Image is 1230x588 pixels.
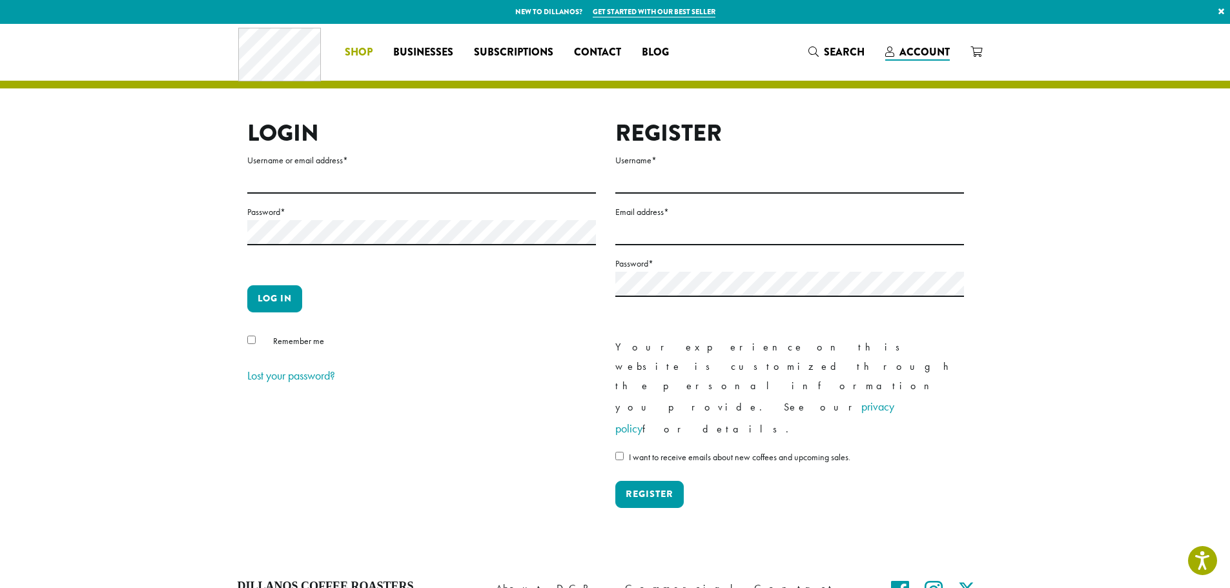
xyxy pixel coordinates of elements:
[824,45,865,59] span: Search
[615,119,964,147] h2: Register
[247,152,596,168] label: Username or email address
[615,452,624,460] input: I want to receive emails about new coffees and upcoming sales.
[642,45,669,61] span: Blog
[247,368,335,383] a: Lost your password?
[615,256,964,272] label: Password
[334,42,383,63] a: Shop
[615,481,684,508] button: Register
[593,6,715,17] a: Get started with our best seller
[345,45,373,61] span: Shop
[899,45,950,59] span: Account
[629,451,850,463] span: I want to receive emails about new coffees and upcoming sales.
[474,45,553,61] span: Subscriptions
[615,338,964,440] p: Your experience on this website is customized through the personal information you provide. See o...
[247,204,596,220] label: Password
[273,335,324,347] span: Remember me
[574,45,621,61] span: Contact
[615,204,964,220] label: Email address
[393,45,453,61] span: Businesses
[615,152,964,168] label: Username
[247,119,596,147] h2: Login
[615,399,894,436] a: privacy policy
[798,41,875,63] a: Search
[247,285,302,312] button: Log in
